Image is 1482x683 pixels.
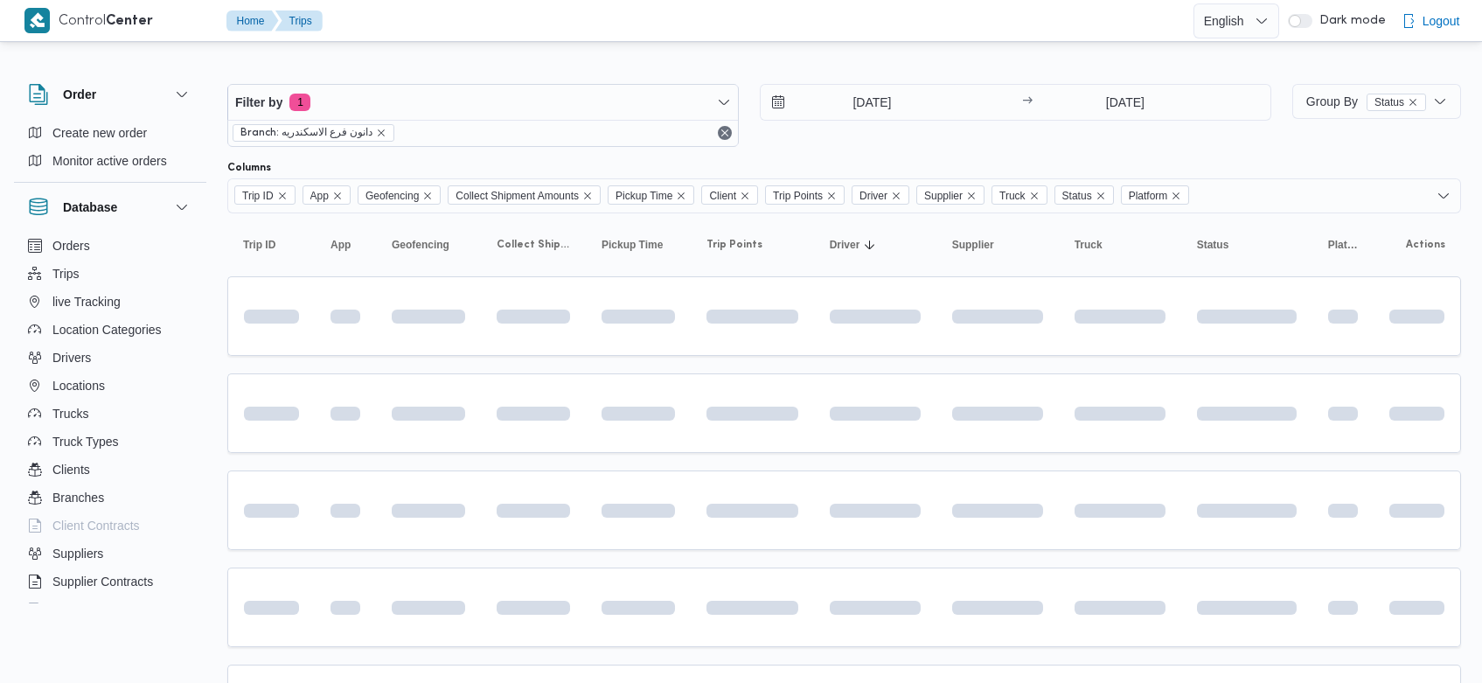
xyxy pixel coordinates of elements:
span: Trip ID [234,185,296,205]
span: Status [1054,185,1114,205]
button: Order [28,84,192,105]
span: Truck [999,186,1026,206]
span: Platform [1121,185,1190,205]
span: Pickup Time [608,185,694,205]
button: Remove Collect Shipment Amounts from selection in this group [582,191,593,201]
button: Drivers [21,344,199,372]
span: Supplier Contracts [52,571,153,592]
span: Trucks [52,403,88,424]
span: Geofencing [358,185,441,205]
button: Remove Supplier from selection in this group [966,191,977,201]
button: Remove Trip ID from selection in this group [277,191,288,201]
span: Trips [52,263,80,284]
span: Trip Points [706,238,762,252]
span: live Tracking [52,291,121,312]
button: Trucks [21,400,199,428]
button: live Tracking [21,288,199,316]
button: Create new order [21,119,199,147]
span: Actions [1406,238,1445,252]
span: Clients [52,459,90,480]
button: Locations [21,372,199,400]
span: Trip ID [243,238,275,252]
span: Collect Shipment Amounts [456,186,579,206]
button: Trip ID [236,231,306,259]
button: DriverSorted in descending order [823,231,928,259]
button: Geofencing [385,231,472,259]
button: Location Categories [21,316,199,344]
span: Branch: دانون فرع الاسكندريه [240,125,372,141]
span: Geofencing [392,238,449,252]
button: Remove Platform from selection in this group [1171,191,1181,201]
span: Status [1197,238,1229,252]
span: Collect Shipment Amounts [497,238,570,252]
button: Trips [21,260,199,288]
button: Trips [275,10,323,31]
span: Monitor active orders [52,150,167,171]
button: Truck Types [21,428,199,456]
span: Trip Points [773,186,823,206]
button: Remove [714,122,735,143]
span: Driver [859,186,887,206]
input: Press the down key to open a popover containing a calendar. [761,85,959,120]
label: Columns [227,161,271,175]
h3: Database [63,197,117,218]
span: Trip ID [242,186,274,206]
b: Center [106,15,153,28]
span: Platform [1328,238,1358,252]
button: Pickup Time [595,231,682,259]
span: Client [701,185,758,205]
button: Client Contracts [21,512,199,540]
input: Press the down key to open a popover containing a calendar. [1038,85,1212,120]
button: Group ByStatusremove selected entity [1292,84,1461,119]
span: Supplier [924,186,963,206]
button: Status [1190,231,1304,259]
button: Logout [1395,3,1467,38]
button: Home [226,10,279,31]
button: Orders [21,232,199,260]
button: Open list of options [1437,189,1451,203]
span: Driver [852,185,909,205]
span: Supplier [916,185,985,205]
svg: Sorted in descending order [863,238,877,252]
button: Remove App from selection in this group [332,191,343,201]
span: Status [1062,186,1092,206]
button: Filter by1 active filters [228,85,738,120]
span: Create new order [52,122,147,143]
span: Location Categories [52,319,162,340]
span: Locations [52,375,105,396]
button: Remove Geofencing from selection in this group [422,191,433,201]
img: X8yXhbKr1z7QwAAAABJRU5ErkJggg== [24,8,50,33]
span: Group By Status [1306,94,1426,108]
span: Truck [1075,238,1103,252]
span: Dark mode [1312,14,1386,28]
button: Branches [21,484,199,512]
span: Pickup Time [616,186,672,206]
button: Database [28,197,192,218]
button: Truck [1068,231,1172,259]
button: Remove Client from selection in this group [740,191,750,201]
span: Supplier [952,238,994,252]
button: Platform [1321,231,1365,259]
button: Remove Truck from selection in this group [1029,191,1040,201]
button: Remove Driver from selection in this group [891,191,901,201]
button: Supplier [945,231,1050,259]
button: Clients [21,456,199,484]
span: Collect Shipment Amounts [448,185,601,205]
span: Truck [991,185,1047,205]
button: remove selected entity [376,128,386,138]
span: Platform [1129,186,1168,206]
span: 1 active filters [289,94,310,111]
button: Supplier Contracts [21,568,199,596]
button: Monitor active orders [21,147,199,175]
span: Driver; Sorted in descending order [830,238,860,252]
span: Branches [52,487,104,508]
button: Devices [21,596,199,624]
button: Suppliers [21,540,199,568]
button: Remove Trip Points from selection in this group [826,191,837,201]
span: Status [1367,94,1426,111]
span: Geofencing [365,186,419,206]
h3: Order [63,84,96,105]
span: Client [709,186,736,206]
button: Remove Pickup Time from selection in this group [676,191,686,201]
button: App [324,231,367,259]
